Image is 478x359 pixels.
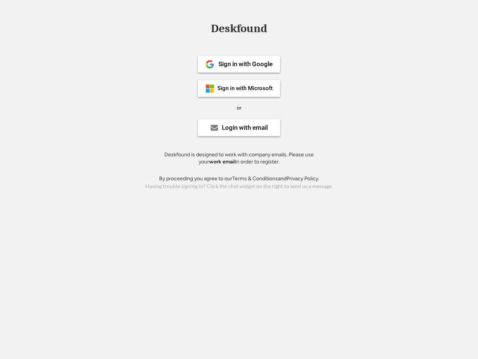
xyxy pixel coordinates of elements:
div: By proceeding you agree to our and [159,175,319,182]
div: Deskfound [207,23,271,34]
div: Deskfound is designed to work with company emails. Please use your in order to register. [155,151,323,166]
a: Privacy Policy. [286,175,319,182]
div: or [237,104,242,112]
div: Sign in with Google [218,61,273,67]
img: ms-symbollockup_mssymbol_19.png [205,84,214,93]
div: Login with email [222,125,268,131]
img: 1024px-Google__G__Logo.svg.png [205,60,214,69]
div: Sign in with Microsoft [217,86,273,91]
a: Terms & Conditions [232,175,278,182]
strong: work email [209,159,235,165]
